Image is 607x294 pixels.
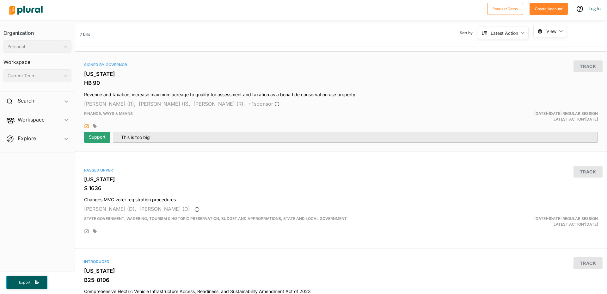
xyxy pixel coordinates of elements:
[248,101,279,107] span: + 1 sponsor
[84,101,136,107] span: [PERSON_NAME] (R),
[534,216,598,221] span: [DATE]-[DATE] Regular Session
[93,229,97,234] div: Add tags
[84,229,89,234] div: Add Position Statement
[573,257,603,269] button: Track
[573,166,603,178] button: Track
[93,124,97,128] div: Add tags
[15,280,35,285] span: Export
[84,89,598,97] h4: Revenue and taxation; increase maximum acreage to qualify for assessment and taxation as a bona f...
[3,24,71,38] h3: Organization
[573,60,603,72] button: Track
[84,62,598,68] div: Signed by Governor
[84,176,598,183] h3: [US_STATE]
[428,111,603,122] div: Latest Action: [DATE]
[84,268,598,274] h3: [US_STATE]
[84,216,347,221] span: State Government, Wagering, Tourism & Historic Preservation, Budget and Appropriations, State and...
[530,5,568,12] a: Create Account
[139,206,190,212] span: [PERSON_NAME] (D)
[118,134,593,141] p: This is too big
[84,71,598,77] h3: [US_STATE]
[84,259,598,265] div: Introduced
[139,101,190,107] span: [PERSON_NAME] (R),
[6,276,47,289] button: Export
[428,216,603,227] div: Latest Action: [DATE]
[84,277,598,283] h3: B25-0106
[193,101,245,107] span: [PERSON_NAME] (R),
[8,43,61,50] div: Personal
[546,28,556,34] span: View
[460,30,478,36] span: Sort by
[491,30,518,36] div: Latest Action
[534,111,598,116] span: [DATE]-[DATE] Regular Session
[530,3,568,15] button: Create Account
[84,194,598,203] h4: Changes MVC voter registration procedures.
[84,185,598,191] h3: S 1636
[84,124,89,129] div: Add Position Statement
[487,5,523,12] a: Request Demo
[3,53,71,67] h3: Workspace
[84,206,136,212] span: [PERSON_NAME] (D),
[589,6,601,11] a: Log In
[18,97,34,104] h2: Search
[487,3,523,15] button: Request Demo
[84,167,598,173] div: Passed Upper
[84,111,133,116] span: Finance, Ways & Means
[84,132,110,143] div: Support
[8,72,61,79] div: Current Team
[84,80,598,86] h3: HB 90
[80,32,90,37] span: 7 bills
